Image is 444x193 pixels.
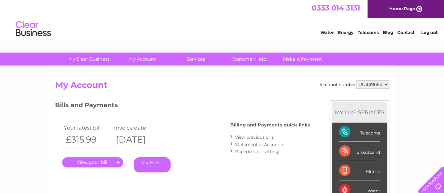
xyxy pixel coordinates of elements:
div: Mobile [339,161,380,180]
h2: My Account [55,80,389,94]
a: My Clear Business [60,53,118,66]
img: logo.png [15,18,51,40]
div: Broadband [339,142,380,161]
a: Customer Help [220,53,278,66]
a: Telecoms [358,30,379,35]
a: 0333 014 3131 [312,4,360,12]
h3: Bills and Payments [55,100,310,112]
a: View previous bills [235,135,274,140]
a: . [62,157,123,167]
th: [DATE] [112,132,163,147]
a: Contact [397,30,415,35]
td: Invoice date [112,123,163,132]
a: Energy [338,30,353,35]
div: LIVE [343,109,358,116]
a: Make A Payment [273,53,331,66]
a: Water [320,30,334,35]
a: Statement of Accounts [235,142,284,147]
a: Log out [421,30,437,35]
div: Clear Business is a trading name of Verastar Limited (registered in [GEOGRAPHIC_DATA] No. 3667643... [57,4,388,34]
a: My Account [113,53,171,66]
div: Account number [319,80,389,89]
a: Services [167,53,225,66]
h4: Billing and Payments quick links [230,122,310,127]
div: Telecoms [339,123,380,142]
td: Your latest bill [62,123,113,132]
a: Pay Here [134,157,171,172]
a: Blog [383,30,393,35]
th: £315.99 [62,132,113,147]
a: Paperless bill settings [235,149,280,154]
div: MY SERVICES [332,102,387,122]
